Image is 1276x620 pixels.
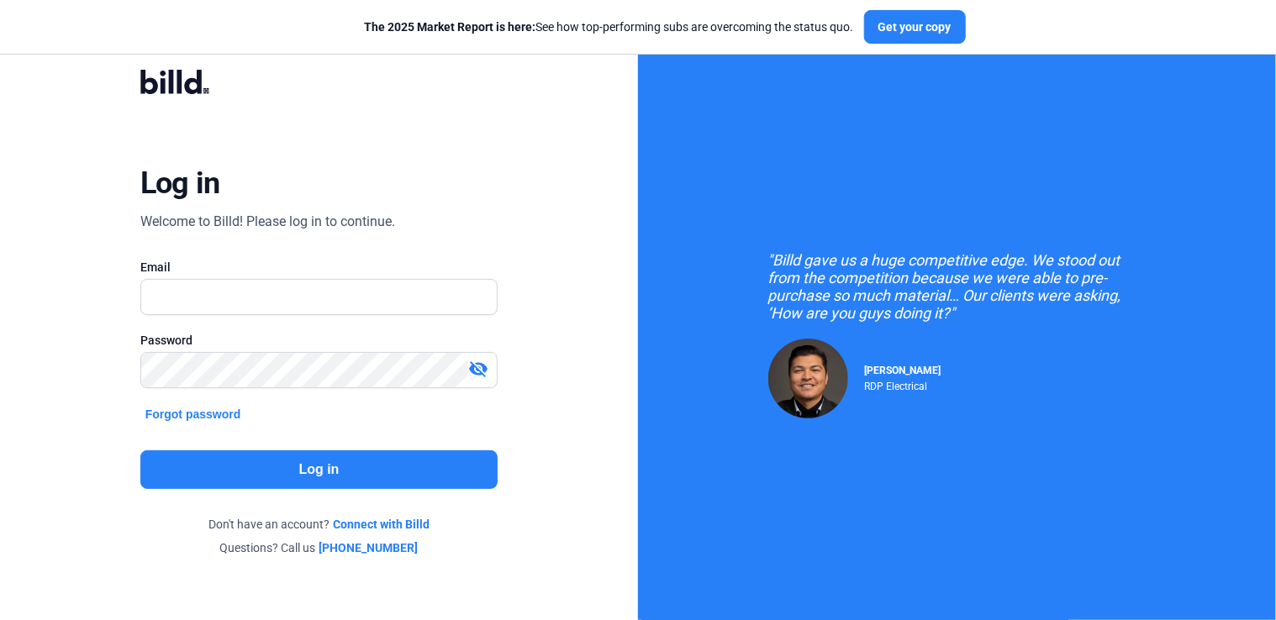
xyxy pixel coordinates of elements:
div: Questions? Call us [140,539,498,556]
div: Password [140,332,498,349]
div: See how top-performing subs are overcoming the status quo. [365,18,854,35]
div: Welcome to Billd! Please log in to continue. [140,212,395,232]
span: [PERSON_NAME] [865,365,941,376]
div: "Billd gave us a huge competitive edge. We stood out from the competition because we were able to... [768,251,1147,322]
mat-icon: visibility_off [468,359,488,379]
div: Log in [140,165,220,202]
span: The 2025 Market Report is here: [365,20,536,34]
div: RDP Electrical [865,376,941,392]
button: Get your copy [864,10,966,44]
a: Connect with Billd [333,516,430,533]
button: Forgot password [140,405,246,423]
img: Raul Pacheco [768,339,848,418]
button: Log in [140,450,498,489]
div: Don't have an account? [140,516,498,533]
div: Email [140,259,498,276]
a: [PHONE_NUMBER] [319,539,419,556]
